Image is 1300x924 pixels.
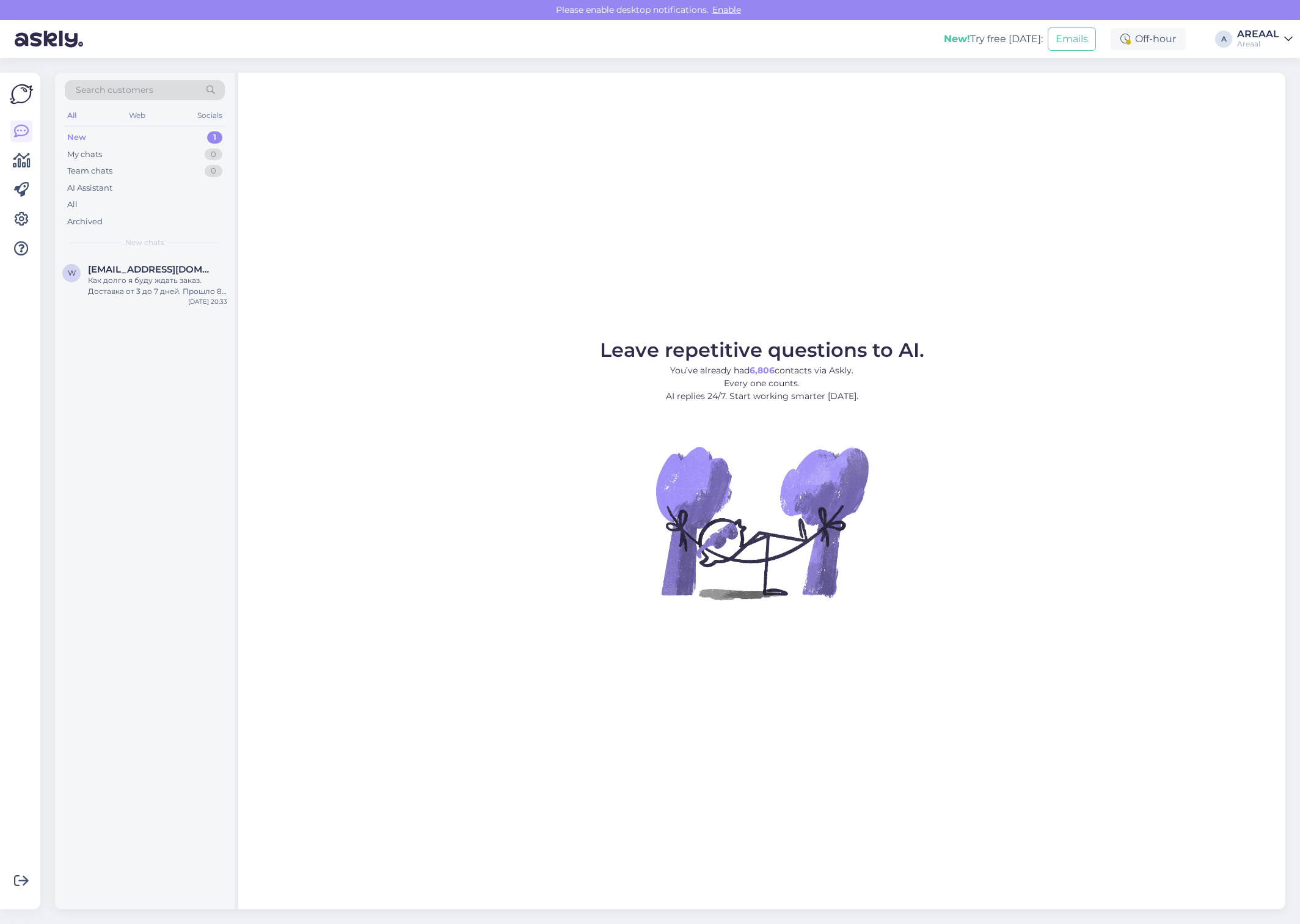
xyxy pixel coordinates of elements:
div: Team chats [67,165,112,177]
div: AI Assistant [67,182,112,194]
div: Web [126,108,148,123]
div: Areaal [1237,39,1279,49]
div: Archived [67,216,103,228]
div: AREAAL [1237,29,1279,39]
span: Search customers [76,84,153,97]
span: woodworks@mail.ee [88,264,215,275]
div: Try free [DATE]: [944,32,1043,46]
div: Как долго я буду ждать заказ. Доставка от 3 до 7 дней. Прошло 8 дней. В чем проблема? [88,275,227,297]
div: Socials [195,108,225,123]
span: Leave repetitive questions to AI. [600,338,924,362]
span: Enable [709,4,745,15]
div: Off-hour [1111,28,1186,50]
b: 6,806 [750,365,775,376]
span: w [68,268,76,277]
p: You’ve already had contacts via Askly. Every one counts. AI replies 24/7. Start working smarter [... [600,364,924,403]
div: A [1215,31,1232,48]
div: 0 [205,148,222,161]
div: [DATE] 20:33 [188,297,227,306]
div: 1 [207,131,222,144]
a: AREAALAreaal [1237,29,1293,49]
img: Askly Logo [10,82,33,106]
div: 0 [205,165,222,177]
div: All [67,199,78,211]
span: New chats [125,237,164,248]
div: New [67,131,86,144]
b: New! [944,33,970,45]
div: My chats [67,148,102,161]
div: All [65,108,79,123]
img: No Chat active [652,413,872,632]
button: Emails [1048,28,1096,51]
